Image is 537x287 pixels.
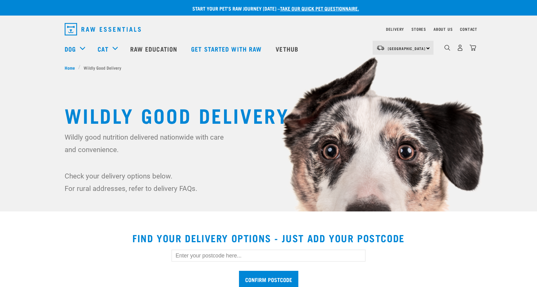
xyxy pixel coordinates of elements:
a: Vethub [269,36,306,61]
a: Cat [98,44,108,53]
nav: dropdown navigation [60,21,477,38]
img: user.png [457,44,463,51]
input: Enter your postcode here... [172,250,365,262]
img: van-moving.png [376,45,385,51]
a: Stores [411,28,426,30]
img: home-icon-1@2x.png [444,45,450,51]
a: Home [65,64,78,71]
a: Contact [460,28,477,30]
nav: breadcrumbs [65,64,472,71]
a: Raw Education [124,36,185,61]
a: Get started with Raw [185,36,269,61]
a: take our quick pet questionnaire. [280,7,359,10]
img: home-icon@2x.png [470,44,476,51]
span: Home [65,64,75,71]
a: Dog [65,44,76,53]
a: About Us [434,28,452,30]
img: Raw Essentials Logo [65,23,141,35]
p: Check your delivery options below. For rural addresses, refer to delivery FAQs. [65,170,228,195]
h1: Wildly Good Delivery [65,104,472,126]
span: [GEOGRAPHIC_DATA] [388,47,425,49]
a: Delivery [386,28,404,30]
h2: Find your delivery options - just add your postcode [7,232,530,243]
p: Wildly good nutrition delivered nationwide with care and convenience. [65,131,228,156]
